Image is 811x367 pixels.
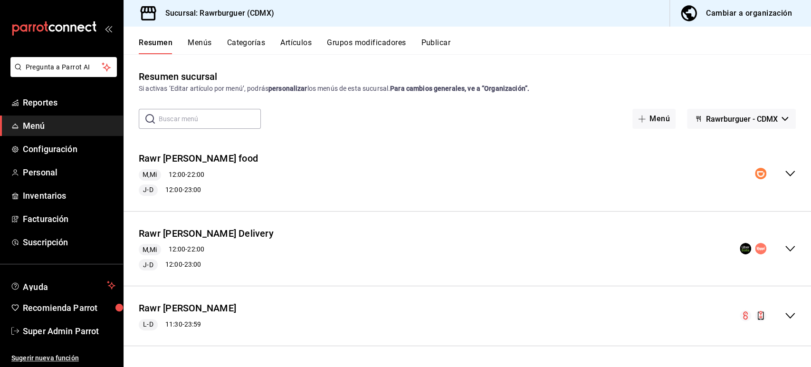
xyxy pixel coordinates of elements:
span: M,Mi [139,170,161,180]
div: Si activas ‘Editar artículo por menú’, podrás los menús de esta sucursal. [139,84,796,94]
div: 12:00 - 22:00 [139,169,258,181]
span: J-D [139,260,157,270]
span: Inventarios [23,189,115,202]
span: L-D [139,319,157,329]
button: Rawr [PERSON_NAME] Delivery [139,227,274,241]
span: Super Admin Parrot [23,325,115,338]
button: Menú [632,109,676,129]
div: 11:30 - 23:59 [139,319,236,330]
button: Rawrburguer - CDMX [687,109,796,129]
button: Resumen [139,38,172,54]
div: collapse-menu-row [124,294,811,338]
input: Buscar menú [159,109,261,128]
strong: Para cambios generales, ve a “Organización”. [390,85,529,92]
div: collapse-menu-row [124,219,811,279]
div: Cambiar a organización [706,7,792,20]
button: open_drawer_menu [105,25,112,32]
span: Facturación [23,212,115,225]
span: Sugerir nueva función [11,353,115,363]
span: Rawrburguer - CDMX [706,115,778,124]
div: navigation tabs [139,38,811,54]
span: Personal [23,166,115,179]
button: Pregunta a Parrot AI [10,57,117,77]
span: Suscripción [23,236,115,249]
div: collapse-menu-row [124,144,811,203]
span: Ayuda [23,280,103,291]
div: 12:00 - 23:00 [139,184,258,196]
button: Artículos [280,38,312,54]
span: M,Mi [139,245,161,255]
a: Pregunta a Parrot AI [7,69,117,79]
span: Menú [23,119,115,132]
button: Rawr [PERSON_NAME] [139,301,236,315]
div: Resumen sucursal [139,69,217,84]
button: Categorías [227,38,266,54]
button: Grupos modificadores [327,38,406,54]
span: J-D [139,185,157,195]
span: Pregunta a Parrot AI [26,62,102,72]
button: Publicar [421,38,450,54]
button: Menús [188,38,211,54]
div: 12:00 - 22:00 [139,244,274,255]
h3: Sucursal: Rawrburguer (CDMX) [158,8,274,19]
div: 12:00 - 23:00 [139,259,274,270]
span: Configuración [23,143,115,155]
span: Recomienda Parrot [23,301,115,314]
span: Reportes [23,96,115,109]
strong: personalizar [268,85,307,92]
button: Rawr [PERSON_NAME] food [139,152,258,165]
